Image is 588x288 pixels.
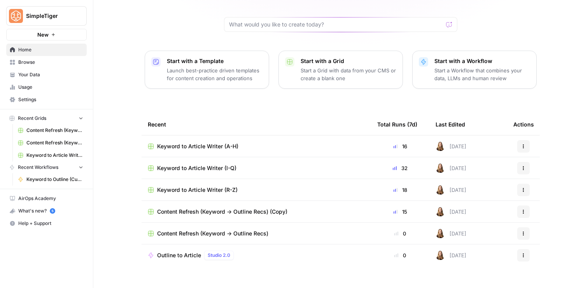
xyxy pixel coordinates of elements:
a: Usage [6,81,87,93]
div: 32 [377,164,423,172]
button: What's new? 5 [6,205,87,217]
span: Settings [18,96,83,103]
input: What would you like to create today? [229,21,443,28]
a: Keyword to Article Writer (I-Q) [148,164,365,172]
span: Content Refresh (Keyword -> Outline Recs) (Copy) [157,208,287,216]
button: Recent Workflows [6,162,87,173]
div: Last Edited [436,114,465,135]
span: Help + Support [18,220,83,227]
div: Recent [148,114,365,135]
div: [DATE] [436,142,466,151]
img: adxxwbht4igb62pobuqhfdrnybee [436,185,445,195]
a: Keyword to Article Writer (R-Z) [14,149,87,162]
span: Usage [18,84,83,91]
span: Keyword to Outline (Current) [26,176,83,183]
a: Your Data [6,68,87,81]
span: Studio 2.0 [208,252,230,259]
div: [DATE] [436,251,466,260]
span: Browse [18,59,83,66]
span: Home [18,46,83,53]
div: 0 [377,230,423,237]
p: Launch best-practice driven templates for content creation and operations [167,67,262,82]
button: Start with a TemplateLaunch best-practice driven templates for content creation and operations [145,51,269,89]
a: Home [6,44,87,56]
button: Start with a WorkflowStart a Workflow that combines your data, LLMs and human review [412,51,537,89]
div: What's new? [7,205,86,217]
div: [DATE] [436,185,466,195]
p: Start a Grid with data from your CMS or create a blank one [301,67,396,82]
a: Content Refresh (Keyword -> Outline Recs) [14,137,87,149]
span: Recent Grids [18,115,46,122]
div: 0 [377,251,423,259]
div: [DATE] [436,229,466,238]
img: adxxwbht4igb62pobuqhfdrnybee [436,251,445,260]
button: Workspace: SimpleTiger [6,6,87,26]
span: SimpleTiger [26,12,73,20]
div: Actions [513,114,534,135]
div: 15 [377,208,423,216]
a: Content Refresh (Keyword -> Outline Recs) [148,230,365,237]
span: New [37,31,49,39]
a: Browse [6,56,87,68]
span: Outline to Article [157,251,201,259]
div: [DATE] [436,207,466,216]
a: AirOps Academy [6,192,87,205]
span: AirOps Academy [18,195,83,202]
span: Keyword to Article Writer (R-Z) [157,186,238,194]
button: Recent Grids [6,112,87,124]
p: Start a Workflow that combines your data, LLMs and human review [434,67,530,82]
a: Keyword to Article Writer (A-H) [148,142,365,150]
span: Keyword to Article Writer (I-Q) [157,164,236,172]
text: 5 [51,209,53,213]
div: 16 [377,142,423,150]
img: adxxwbht4igb62pobuqhfdrnybee [436,229,445,238]
a: 5 [50,208,55,214]
span: Content Refresh (Keyword -> Outline Recs) [157,230,268,237]
p: Start with a Workflow [434,57,530,65]
img: adxxwbht4igb62pobuqhfdrnybee [436,142,445,151]
a: Content Refresh (Keyword -> Outline Recs) (Copy) [148,208,365,216]
div: [DATE] [436,163,466,173]
span: Recent Workflows [18,164,58,171]
span: Your Data [18,71,83,78]
span: Content Refresh (Keyword -> Outline Recs) [26,139,83,146]
button: Help + Support [6,217,87,230]
div: 18 [377,186,423,194]
button: New [6,29,87,40]
div: Total Runs (7d) [377,114,417,135]
a: Outline to ArticleStudio 2.0 [148,251,365,260]
span: Content Refresh (Keyword -> Outline Recs) (Copy) [26,127,83,134]
p: Start with a Template [167,57,262,65]
a: Settings [6,93,87,106]
img: adxxwbht4igb62pobuqhfdrnybee [436,207,445,216]
span: Keyword to Article Writer (A-H) [157,142,238,150]
span: Keyword to Article Writer (R-Z) [26,152,83,159]
img: SimpleTiger Logo [9,9,23,23]
p: Start with a Grid [301,57,396,65]
a: Keyword to Article Writer (R-Z) [148,186,365,194]
img: adxxwbht4igb62pobuqhfdrnybee [436,163,445,173]
a: Content Refresh (Keyword -> Outline Recs) (Copy) [14,124,87,137]
a: Keyword to Outline (Current) [14,173,87,186]
button: Start with a GridStart a Grid with data from your CMS or create a blank one [278,51,403,89]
